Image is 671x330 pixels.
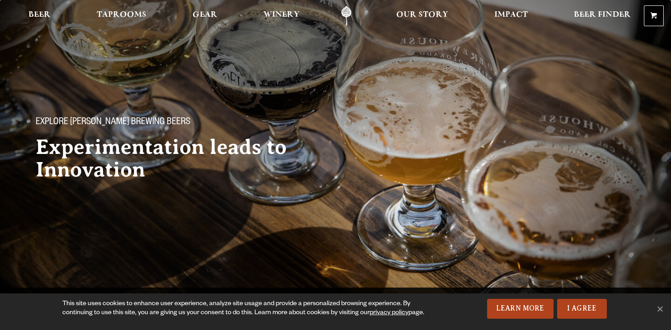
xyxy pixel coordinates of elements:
a: I Agree [557,299,607,319]
span: Impact [494,11,528,19]
span: No [655,304,664,313]
a: Beer Finder [568,6,637,26]
span: Beer [28,11,51,19]
span: Our Story [396,11,448,19]
a: Our Story [390,6,454,26]
div: This site uses cookies to enhance user experience, analyze site usage and provide a personalized ... [62,300,438,318]
a: privacy policy [370,310,408,317]
span: Taprooms [97,11,146,19]
h2: Experimentation leads to Innovation [36,136,318,181]
a: Gear [187,6,223,26]
span: Gear [192,11,217,19]
a: Taprooms [91,6,152,26]
a: Impact [488,6,534,26]
span: Explore [PERSON_NAME] Brewing Beers [36,117,190,129]
a: Winery [258,6,305,26]
a: Beer [23,6,56,26]
a: Learn More [487,299,554,319]
span: Beer Finder [574,11,631,19]
span: Winery [263,11,300,19]
a: Odell Home [329,6,363,26]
